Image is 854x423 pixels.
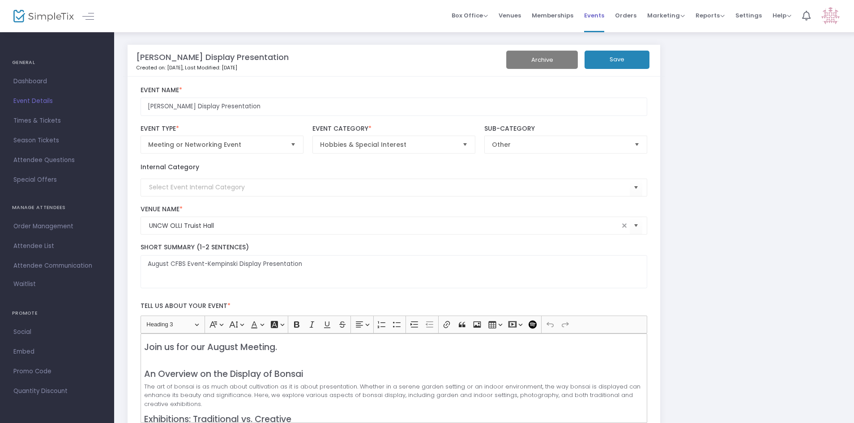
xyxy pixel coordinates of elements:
span: Help [773,11,791,20]
button: Archive [506,51,578,69]
span: Promo Code [13,366,101,377]
span: Settings [735,4,762,27]
span: clear [619,220,630,231]
span: Embed [13,346,101,358]
div: Editor toolbar [141,316,648,333]
button: Select [630,178,642,197]
span: Waitlist [13,280,36,289]
button: Heading 3 [142,318,203,332]
span: Meeting or Networking Event [148,140,284,149]
label: Internal Category [141,162,199,172]
span: Short Summary (1-2 Sentences) [141,243,249,252]
button: Select [630,217,642,235]
span: Times & Tickets [13,115,101,127]
input: Select Event Internal Category [149,183,630,192]
span: Attendee Questions [13,154,101,166]
input: Enter Event Name [141,98,648,116]
label: Event Name [141,86,648,94]
h4: MANAGE ATTENDEES [12,199,102,217]
span: Events [584,4,604,27]
label: Event Category [312,125,476,133]
label: Sub-Category [484,125,648,133]
h4: GENERAL [12,54,102,72]
button: Select [287,136,299,153]
span: Hobbies & Special Interest [320,140,456,149]
span: Marketing [647,11,685,20]
p: Created on: [DATE] [136,64,480,72]
span: Memberships [532,4,573,27]
span: Reports [696,11,725,20]
span: Attendee Communication [13,260,101,272]
span: Dashboard [13,76,101,87]
span: Venues [499,4,521,27]
span: Special Offers [13,174,101,186]
input: Select Venue [149,221,619,231]
p: The art of bonsai is as much about cultivation as it is about presentation. Whether in a serene g... [144,382,643,409]
button: Select [459,136,471,153]
h4: PROMOTE [12,304,102,322]
h4: Join us for our August Meeting. [144,342,643,352]
div: Rich Text Editor, main [141,333,648,423]
label: Venue Name [141,205,648,214]
span: Social [13,326,101,338]
button: Select [631,136,643,153]
label: Tell us about your event [136,297,652,316]
span: Event Details [13,95,101,107]
m-panel-title: [PERSON_NAME] Display Presentation [136,51,289,63]
span: Quantity Discount [13,385,101,397]
span: Orders [615,4,636,27]
span: Box Office [452,11,488,20]
span: Heading 3 [146,319,193,330]
span: Attendee List [13,240,101,252]
label: Event Type [141,125,304,133]
span: , Last Modified: [DATE] [183,64,237,71]
button: Save [585,51,649,69]
span: Season Tickets [13,135,101,146]
h4: An Overview on the Display of Bonsai [144,369,643,379]
span: Other [492,140,628,149]
span: Order Management [13,221,101,232]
